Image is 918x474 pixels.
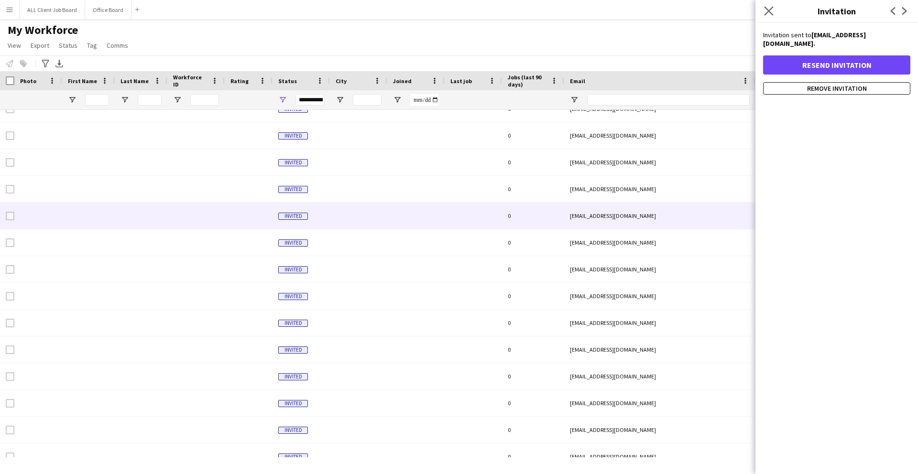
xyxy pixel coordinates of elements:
div: 0 [502,149,564,175]
span: Comms [107,41,128,50]
button: Open Filter Menu [570,96,579,104]
div: [EMAIL_ADDRESS][DOMAIN_NAME] [564,310,755,336]
input: Joined Filter Input [410,94,439,106]
span: Workforce ID [173,74,208,88]
div: [EMAIL_ADDRESS][DOMAIN_NAME] [564,336,755,363]
input: Email Filter Input [587,94,750,106]
div: 0 [502,203,564,229]
button: Open Filter Menu [336,96,344,104]
input: Row Selection is disabled for this row (unchecked) [6,345,14,354]
strong: [EMAIL_ADDRESS][DOMAIN_NAME]. [763,31,866,48]
span: First Name [68,77,97,85]
app-action-btn: Export XLSX [54,58,65,69]
input: Row Selection is disabled for this row (unchecked) [6,131,14,140]
input: Row Selection is disabled for this row (unchecked) [6,212,14,220]
div: 0 [502,443,564,470]
button: Open Filter Menu [173,96,182,104]
span: Invited [278,320,308,327]
input: City Filter Input [353,94,382,106]
input: Row Selection is disabled for this row (unchecked) [6,452,14,461]
input: Row Selection is disabled for this row (unchecked) [6,372,14,381]
span: Tag [87,41,97,50]
div: 0 [502,256,564,282]
div: [EMAIL_ADDRESS][DOMAIN_NAME] [564,149,755,175]
input: Row Selection is disabled for this row (unchecked) [6,158,14,167]
button: Office Board [85,0,131,19]
div: 0 [502,310,564,336]
span: Invited [278,186,308,193]
p: Invitation sent to [763,31,910,48]
a: Status [55,39,81,52]
div: [EMAIL_ADDRESS][DOMAIN_NAME] [564,443,755,470]
span: Status [278,77,297,85]
span: View [8,41,21,50]
span: Jobs (last 90 days) [508,74,547,88]
h3: Invitation [755,5,918,17]
span: Invited [278,293,308,300]
a: View [4,39,25,52]
div: 0 [502,336,564,363]
span: Invited [278,373,308,380]
button: Open Filter Menu [120,96,129,104]
input: Workforce ID Filter Input [190,94,219,106]
span: Export [31,41,49,50]
span: Status [59,41,77,50]
button: Open Filter Menu [278,96,287,104]
input: Row Selection is disabled for this row (unchecked) [6,319,14,327]
button: ALL Client Job Board [20,0,85,19]
app-action-btn: Advanced filters [40,58,51,69]
span: Invited [278,239,308,247]
input: Row Selection is disabled for this row (unchecked) [6,426,14,434]
div: 0 [502,363,564,389]
div: [EMAIL_ADDRESS][DOMAIN_NAME] [564,390,755,416]
span: Photo [20,77,36,85]
input: Row Selection is disabled for this row (unchecked) [6,185,14,194]
span: Invited [278,453,308,461]
span: Invited [278,266,308,273]
span: Last Name [120,77,149,85]
div: [EMAIL_ADDRESS][DOMAIN_NAME] [564,256,755,282]
div: 0 [502,176,564,202]
input: Row Selection is disabled for this row (unchecked) [6,292,14,301]
button: Open Filter Menu [393,96,402,104]
div: [EMAIL_ADDRESS][DOMAIN_NAME] [564,203,755,229]
span: Last job [450,77,472,85]
button: Resend invitation [763,55,910,75]
span: City [336,77,347,85]
div: [EMAIL_ADDRESS][DOMAIN_NAME] [564,283,755,309]
div: [EMAIL_ADDRESS][DOMAIN_NAME] [564,417,755,443]
div: [EMAIL_ADDRESS][DOMAIN_NAME] [564,363,755,389]
div: [EMAIL_ADDRESS][DOMAIN_NAME] [564,176,755,202]
div: 0 [502,390,564,416]
span: Email [570,77,585,85]
span: Invited [278,427,308,434]
span: Invited [278,213,308,220]
div: 0 [502,417,564,443]
div: [EMAIL_ADDRESS][DOMAIN_NAME] [564,229,755,256]
input: Row Selection is disabled for this row (unchecked) [6,238,14,247]
button: Open Filter Menu [68,96,76,104]
a: Export [27,39,53,52]
a: Tag [83,39,101,52]
span: My Workforce [8,23,78,37]
input: Row Selection is disabled for this row (unchecked) [6,265,14,274]
span: Joined [393,77,412,85]
span: Invited [278,346,308,354]
input: Row Selection is disabled for this row (unchecked) [6,399,14,408]
input: First Name Filter Input [85,94,109,106]
div: [EMAIL_ADDRESS][DOMAIN_NAME] [564,122,755,149]
span: Invited [278,132,308,140]
button: Remove invitation [763,82,910,95]
a: Comms [103,39,132,52]
div: 0 [502,122,564,149]
div: 0 [502,283,564,309]
span: Invited [278,159,308,166]
input: Last Name Filter Input [138,94,162,106]
span: Rating [230,77,249,85]
span: Invited [278,400,308,407]
div: 0 [502,229,564,256]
